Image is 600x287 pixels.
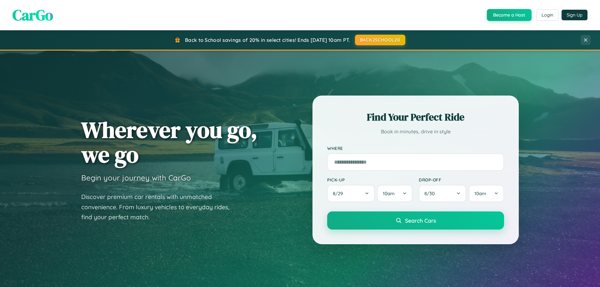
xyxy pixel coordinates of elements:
h3: Begin your journey with CarGo [81,173,191,182]
button: Login [536,9,558,21]
button: 10am [469,185,504,202]
span: 10am [474,191,486,196]
button: Sign Up [562,10,587,20]
label: Where [327,146,504,151]
span: Back to School savings of 20% in select cities! Ends [DATE] 10am PT. [185,37,350,43]
label: Drop-off [419,177,504,182]
button: 10am [377,185,412,202]
p: Book in minutes, drive in style [327,127,504,136]
button: Search Cars [327,211,504,230]
h1: Wherever you go, we go [81,117,257,167]
span: 8 / 29 [333,191,346,196]
span: Search Cars [405,217,436,224]
button: 8/30 [419,185,466,202]
span: 10am [383,191,395,196]
button: Become a Host [487,9,532,21]
label: Pick-up [327,177,412,182]
button: 8/29 [327,185,375,202]
span: 8 / 30 [424,191,438,196]
span: CarGo [12,5,53,25]
button: BACK2SCHOOL20 [355,35,405,45]
h2: Find Your Perfect Ride [327,110,504,124]
p: Discover premium car rentals with unmatched convenience. From luxury vehicles to everyday rides, ... [81,192,237,222]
